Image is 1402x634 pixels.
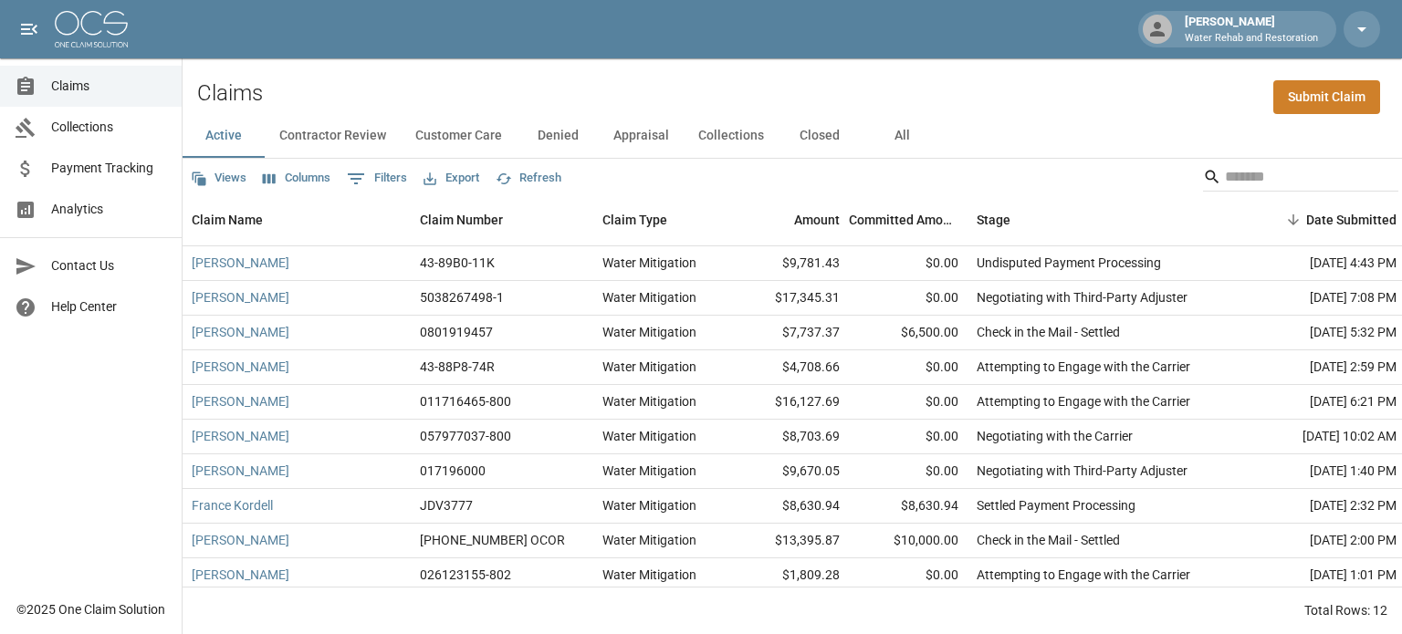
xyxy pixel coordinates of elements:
[602,358,696,376] div: Water Mitigation
[183,114,1402,158] div: dynamic tabs
[861,114,943,158] button: All
[192,496,273,514] a: France Kordell
[602,462,696,480] div: Water Mitigation
[849,246,968,281] div: $0.00
[420,358,495,376] div: 43-88P8-74R
[684,114,779,158] button: Collections
[730,420,849,454] div: $8,703.69
[258,164,335,192] button: Select columns
[730,246,849,281] div: $9,781.43
[977,194,1010,245] div: Stage
[849,194,958,245] div: Committed Amount
[849,385,968,420] div: $0.00
[849,489,968,524] div: $8,630.94
[730,524,849,558] div: $13,395.87
[977,392,1190,411] div: Attempting to Engage with the Carrier
[602,323,696,341] div: Water Mitigation
[411,194,593,245] div: Claim Number
[51,297,167,317] span: Help Center
[420,194,503,245] div: Claim Number
[977,566,1190,584] div: Attempting to Engage with the Carrier
[849,316,968,350] div: $6,500.00
[977,496,1135,514] div: Settled Payment Processing
[51,118,167,137] span: Collections
[602,566,696,584] div: Water Mitigation
[977,427,1133,445] div: Negotiating with the Carrier
[849,420,968,454] div: $0.00
[420,288,504,307] div: 5038267498-1
[730,454,849,489] div: $9,670.05
[51,77,167,96] span: Claims
[1304,601,1387,619] div: Total Rows: 12
[977,323,1120,341] div: Check in the Mail - Settled
[977,531,1120,549] div: Check in the Mail - Settled
[599,114,684,158] button: Appraisal
[1177,13,1325,46] div: [PERSON_NAME]
[593,194,730,245] div: Claim Type
[602,496,696,514] div: Water Mitigation
[977,462,1188,480] div: Negotiating with Third-Party Adjuster
[730,558,849,593] div: $1,809.28
[420,323,493,341] div: 0801919457
[779,114,861,158] button: Closed
[192,566,289,584] a: [PERSON_NAME]
[849,281,968,316] div: $0.00
[265,114,401,158] button: Contractor Review
[192,194,263,245] div: Claim Name
[420,462,486,480] div: 017196000
[197,80,263,107] h2: Claims
[849,558,968,593] div: $0.00
[16,600,165,618] div: © 2025 One Claim Solution
[730,194,849,245] div: Amount
[794,194,840,245] div: Amount
[517,114,599,158] button: Denied
[420,427,511,445] div: 057977037-800
[849,350,968,385] div: $0.00
[192,254,289,272] a: [PERSON_NAME]
[342,164,412,193] button: Show filters
[186,164,251,192] button: Views
[420,254,495,272] div: 43-89B0-11K
[730,350,849,385] div: $4,708.66
[977,288,1188,307] div: Negotiating with Third-Party Adjuster
[602,254,696,272] div: Water Mitigation
[51,256,167,275] span: Contact Us
[183,194,411,245] div: Claim Name
[1273,80,1380,114] a: Submit Claim
[192,323,289,341] a: [PERSON_NAME]
[51,200,167,219] span: Analytics
[602,288,696,307] div: Water Mitigation
[491,164,566,192] button: Refresh
[849,524,968,558] div: $10,000.00
[730,385,849,420] div: $16,127.69
[977,254,1161,272] div: Undisputed Payment Processing
[11,11,47,47] button: open drawer
[401,114,517,158] button: Customer Care
[730,489,849,524] div: $8,630.94
[730,316,849,350] div: $7,737.37
[1306,194,1397,245] div: Date Submitted
[192,427,289,445] a: [PERSON_NAME]
[55,11,128,47] img: ocs-logo-white-transparent.png
[192,531,289,549] a: [PERSON_NAME]
[602,531,696,549] div: Water Mitigation
[1203,162,1398,195] div: Search
[183,114,265,158] button: Active
[602,194,667,245] div: Claim Type
[192,462,289,480] a: [PERSON_NAME]
[420,392,511,411] div: 011716465-800
[51,159,167,178] span: Payment Tracking
[849,194,968,245] div: Committed Amount
[419,164,484,192] button: Export
[192,288,289,307] a: [PERSON_NAME]
[730,281,849,316] div: $17,345.31
[420,566,511,584] div: 026123155-802
[977,358,1190,376] div: Attempting to Engage with the Carrier
[1281,207,1306,233] button: Sort
[192,392,289,411] a: [PERSON_NAME]
[420,496,473,514] div: JDV3777
[192,358,289,376] a: [PERSON_NAME]
[602,392,696,411] div: Water Mitigation
[420,531,565,549] div: 01-008-967942 OCOR
[968,194,1241,245] div: Stage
